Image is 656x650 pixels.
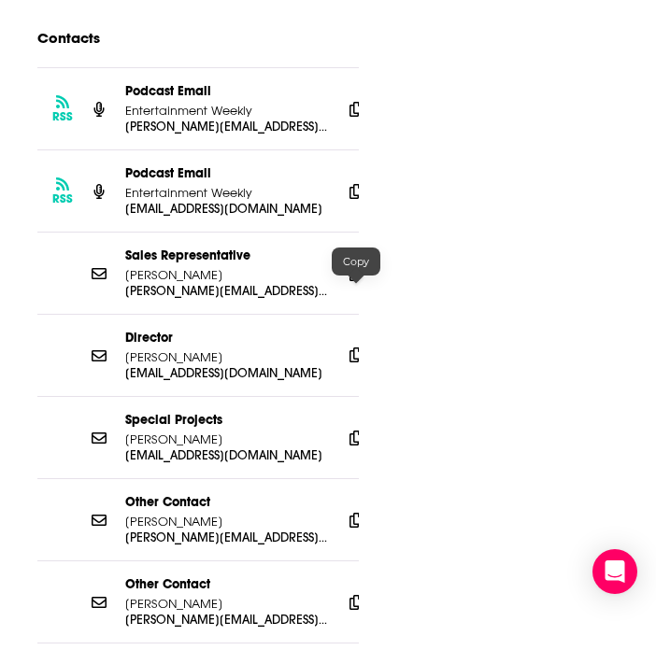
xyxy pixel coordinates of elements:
[125,330,327,346] p: Director
[125,576,327,592] p: Other Contact
[125,103,327,119] p: Entertainment Weekly
[125,431,327,447] p: [PERSON_NAME]
[125,530,327,545] p: [PERSON_NAME][EMAIL_ADDRESS][PERSON_NAME][DOMAIN_NAME]
[125,83,327,99] p: Podcast Email
[125,165,327,181] p: Podcast Email
[125,596,327,612] p: [PERSON_NAME]
[125,349,327,365] p: [PERSON_NAME]
[125,201,327,217] p: [EMAIL_ADDRESS][DOMAIN_NAME]
[125,247,327,263] p: Sales Representative
[125,119,327,134] p: [PERSON_NAME][EMAIL_ADDRESS][PERSON_NAME][DOMAIN_NAME]
[37,21,100,56] h2: Contacts
[125,612,327,628] p: [PERSON_NAME][EMAIL_ADDRESS][PERSON_NAME][DOMAIN_NAME]
[125,185,327,201] p: Entertainment Weekly
[52,191,73,206] h3: RSS
[125,514,327,530] p: [PERSON_NAME]
[332,247,380,276] div: Copy
[52,109,73,124] h3: RSS
[125,494,327,510] p: Other Contact
[125,283,327,299] p: [PERSON_NAME][EMAIL_ADDRESS][PERSON_NAME][DOMAIN_NAME]
[592,549,637,594] div: Open Intercom Messenger
[125,267,327,283] p: [PERSON_NAME]
[125,365,327,381] p: [EMAIL_ADDRESS][DOMAIN_NAME]
[125,412,327,428] p: Special Projects
[125,447,327,463] p: [EMAIL_ADDRESS][DOMAIN_NAME]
